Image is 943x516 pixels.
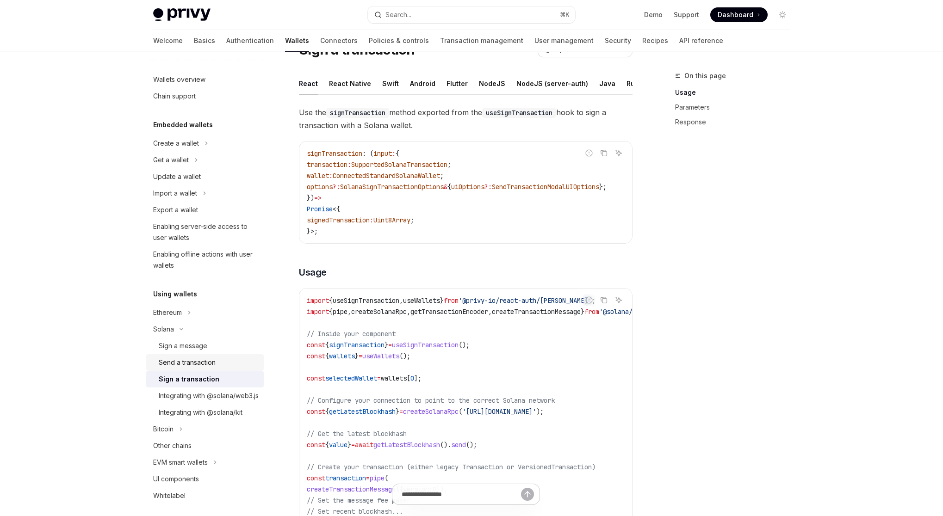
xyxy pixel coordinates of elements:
[675,85,797,100] a: Usage
[146,471,264,487] a: UI components
[351,307,407,316] span: createSolanaRpc
[447,160,451,169] span: ;
[366,474,370,482] span: =
[560,11,570,18] span: ⌘ K
[440,441,451,449] span: ().
[370,474,385,482] span: pipe
[307,149,362,158] span: signTransaction
[299,266,327,279] span: Usage
[399,352,410,360] span: ();
[362,352,399,360] span: useWallets
[382,73,399,94] div: Swift
[333,172,440,180] span: ConnectedStandardSolanaWallet
[351,441,355,449] span: =
[326,108,389,118] code: signTransaction
[153,249,259,271] div: Enabling offline actions with user wallets
[153,119,213,130] h5: Embedded wallets
[226,30,274,52] a: Authentication
[329,172,333,180] span: :
[440,296,444,305] span: }
[598,147,610,159] button: Copy the contents from the code block
[325,341,329,349] span: {
[644,10,663,19] a: Demo
[307,341,325,349] span: const
[333,307,347,316] span: pipe
[407,374,410,382] span: [
[146,202,264,218] a: Export a wallet
[325,374,377,382] span: selectedWallet
[613,294,625,306] button: Ask AI
[368,6,575,23] button: Open search
[369,30,429,52] a: Policies & controls
[462,407,536,416] span: '[URL][DOMAIN_NAME]'
[414,374,422,382] span: ];
[159,340,207,351] div: Sign a message
[146,487,264,504] a: Whitelabel
[370,216,373,224] span: :
[299,106,633,132] span: Use the method exported from the hook to sign a transaction with a Solana wallet.
[146,88,264,104] a: Chain support
[373,149,392,158] span: input
[410,73,435,94] div: Android
[396,407,399,416] span: }
[307,194,314,202] span: })
[146,135,264,152] button: Toggle Create a wallet section
[159,374,219,385] div: Sign a transaction
[396,149,399,158] span: {
[675,100,797,115] a: Parameters
[146,218,264,246] a: Enabling server-side access to user wallets
[329,407,396,416] span: getLatestBlockhash
[599,73,615,94] div: Java
[285,30,309,52] a: Wallets
[159,407,242,418] div: Integrating with @solana/kit
[521,488,534,501] button: Send message
[307,474,325,482] span: const
[388,341,392,349] span: =
[451,441,466,449] span: send
[381,374,407,382] span: wallets
[307,296,329,305] span: import
[347,307,351,316] span: ,
[377,374,381,382] span: =
[627,73,641,94] div: Rust
[153,188,197,199] div: Import a wallet
[444,183,447,191] span: &
[410,374,414,382] span: 0
[146,387,264,404] a: Integrating with @solana/web3.js
[718,10,753,19] span: Dashboard
[410,307,488,316] span: getTransactionEncoder
[307,463,596,471] span: // Create your transaction (either legacy Transaction or VersionedTransaction)
[153,138,199,149] div: Create a wallet
[599,307,647,316] span: '@solana/kit'
[307,374,325,382] span: const
[307,430,407,438] span: // Get the latest blockhash
[355,352,359,360] span: }
[362,149,373,158] span: : (
[146,404,264,421] a: Integrating with @solana/kit
[146,246,264,274] a: Enabling offline actions with user wallets
[583,147,595,159] button: Report incorrect code
[153,324,174,335] div: Solana
[613,147,625,159] button: Ask AI
[392,341,459,349] span: useSignTransaction
[674,10,699,19] a: Support
[333,205,340,213] span: <{
[399,296,403,305] span: ,
[385,474,388,482] span: (
[146,421,264,437] button: Toggle Bitcoin section
[153,221,259,243] div: Enabling server-side access to user wallets
[516,73,588,94] div: NodeJS (server-auth)
[146,185,264,202] button: Toggle Import a wallet section
[146,437,264,454] a: Other chains
[447,183,451,191] span: {
[484,183,492,191] span: ?:
[775,7,790,22] button: Toggle dark mode
[307,216,370,224] span: signedTransaction
[153,30,183,52] a: Welcome
[307,330,396,338] span: // Inside your component
[329,352,355,360] span: wallets
[194,30,215,52] a: Basics
[581,307,584,316] span: }
[675,115,797,129] a: Response
[307,307,329,316] span: import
